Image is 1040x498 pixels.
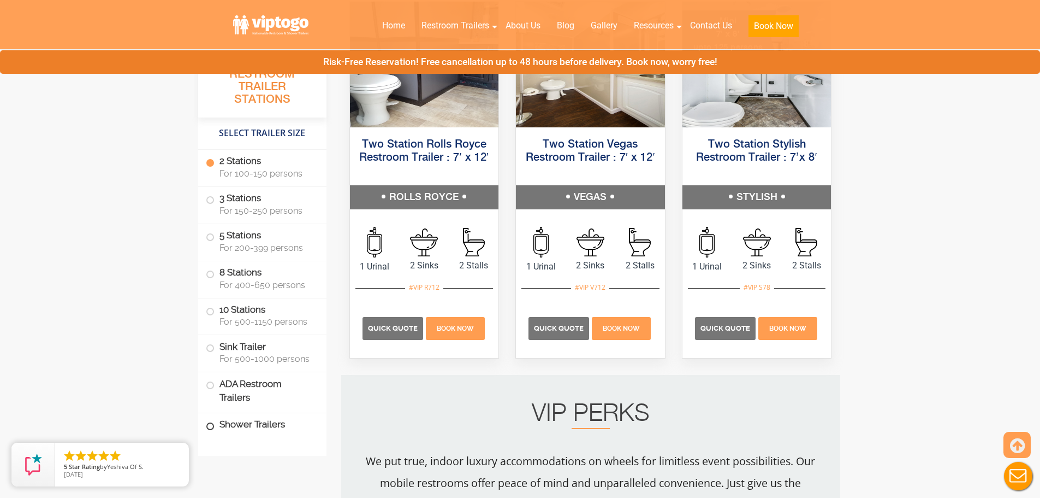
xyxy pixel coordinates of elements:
[219,168,313,179] span: For 100-150 persons
[516,260,566,273] span: 1 Urinal
[566,259,615,272] span: 2 Sinks
[350,185,499,209] h5: ROLLS ROYCE
[363,403,818,429] h2: VIP PERKS
[629,228,651,256] img: an icon of stall
[206,413,319,437] label: Shower Trailers
[64,470,83,478] span: [DATE]
[206,150,319,184] label: 2 Stations
[682,185,831,209] h5: STYLISH
[410,229,438,256] img: an icon of sink
[996,454,1040,498] button: Live Chat
[97,449,110,462] li: 
[219,243,313,253] span: For 200-399 persons
[549,14,583,38] a: Blog
[497,14,549,38] a: About Us
[350,260,400,273] span: 1 Urinal
[583,14,626,38] a: Gallery
[367,227,382,257] img: an icon of urinal
[769,325,806,332] span: Book Now
[359,139,489,163] a: Two Station Rolls Royce Restroom Trailer : 7′ x 12′
[86,449,99,462] li: 
[615,259,665,272] span: 2 Stalls
[740,280,774,295] div: #VIP S78
[533,227,549,257] img: an icon of urinal
[591,323,652,333] a: Book Now
[463,228,485,256] img: an icon of stall
[362,323,425,333] a: Quick Quote
[206,372,319,409] label: ADA Restroom Trailers
[198,52,326,118] h3: All Portable Restroom Trailer Stations
[682,260,732,273] span: 1 Urinal
[109,449,122,462] li: 
[424,323,486,333] a: Book Now
[206,224,319,258] label: 5 Stations
[206,261,319,295] label: 8 Stations
[64,462,67,471] span: 5
[219,280,313,290] span: For 400-650 persons
[626,14,682,38] a: Resources
[22,454,44,476] img: Review Rating
[449,259,498,272] span: 2 Stalls
[219,354,313,364] span: For 500-1000 persons
[695,323,757,333] a: Quick Quote
[782,259,831,272] span: 2 Stalls
[206,187,319,221] label: 3 Stations
[528,323,591,333] a: Quick Quote
[743,229,771,256] img: an icon of sink
[571,280,609,295] div: #VIP V712
[405,280,443,295] div: #VIP R712
[437,325,474,332] span: Book Now
[534,324,584,332] span: Quick Quote
[74,449,87,462] li: 
[795,228,817,256] img: an icon of stall
[732,259,782,272] span: 2 Sinks
[69,462,100,471] span: Star Rating
[526,139,655,163] a: Two Station Vegas Restroom Trailer : 7′ x 12′
[682,14,740,38] a: Contact Us
[516,185,665,209] h5: VEGAS
[413,14,497,38] a: Restroom Trailers
[577,229,604,256] img: an icon of sink
[107,462,144,471] span: Yeshiva Of S.
[198,123,326,144] h4: Select Trailer Size
[219,206,313,216] span: For 150-250 persons
[740,14,807,44] a: Book Now
[696,139,817,163] a: Two Station Stylish Restroom Trailer : 7’x 8′
[219,317,313,327] span: For 500-1150 persons
[206,298,319,332] label: 10 Stations
[757,323,818,333] a: Book Now
[399,259,449,272] span: 2 Sinks
[63,449,76,462] li: 
[699,227,715,257] img: an icon of urinal
[700,324,750,332] span: Quick Quote
[368,324,418,332] span: Quick Quote
[64,464,180,471] span: by
[374,14,413,38] a: Home
[603,325,640,332] span: Book Now
[206,335,319,369] label: Sink Trailer
[748,15,799,37] button: Book Now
